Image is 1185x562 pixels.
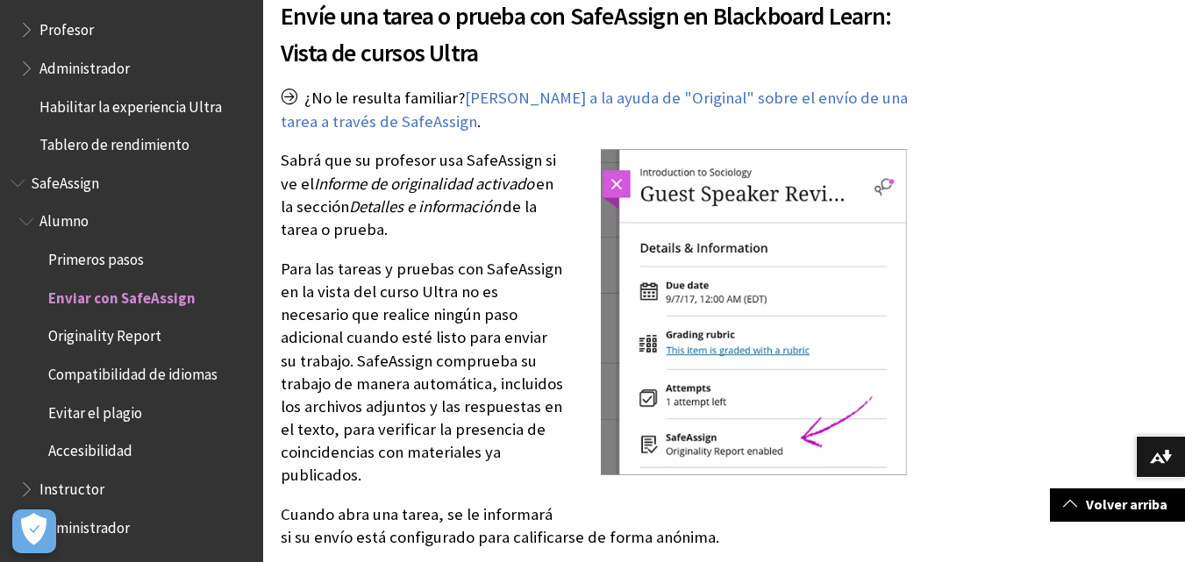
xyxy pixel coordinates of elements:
p: Para las tareas y pruebas con SafeAssign en la vista del curso Ultra no es necesario que realice ... [281,258,908,487]
button: Abrir preferencias [12,509,56,553]
span: Accesibilidad [48,437,132,460]
span: Administrador [39,53,130,77]
span: Originality Report [48,322,161,345]
nav: Book outline for Blackboard SafeAssign [11,168,253,543]
span: Enviar con SafeAssign [48,283,196,307]
span: SafeAssign [31,168,99,192]
span: Profesor [39,15,94,39]
span: Administrador [39,513,130,537]
p: ¿No le resulta familiar? . [281,87,908,132]
p: Sabrá que su profesor usa SafeAssign si ve el en la sección de la tarea o prueba. [281,149,908,241]
p: Cuando abra una tarea, se le informará si su envío está configurado para calificarse de forma anó... [281,503,908,549]
span: Detalles e información [349,196,501,217]
a: [PERSON_NAME] a la ayuda de "Original" sobre el envío de una tarea a través de SafeAssign [281,88,908,132]
a: Volver arriba [1050,488,1185,521]
span: Informe de originalidad activado [314,174,534,194]
span: Evitar el plagio [48,398,142,422]
span: Alumno [39,207,89,231]
span: Habilitar la experiencia Ultra [39,92,222,116]
span: Instructor [39,474,104,498]
span: Primeros pasos [48,245,144,268]
span: Compatibilidad de idiomas [48,359,218,383]
span: Tablero de rendimiento [39,130,189,153]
